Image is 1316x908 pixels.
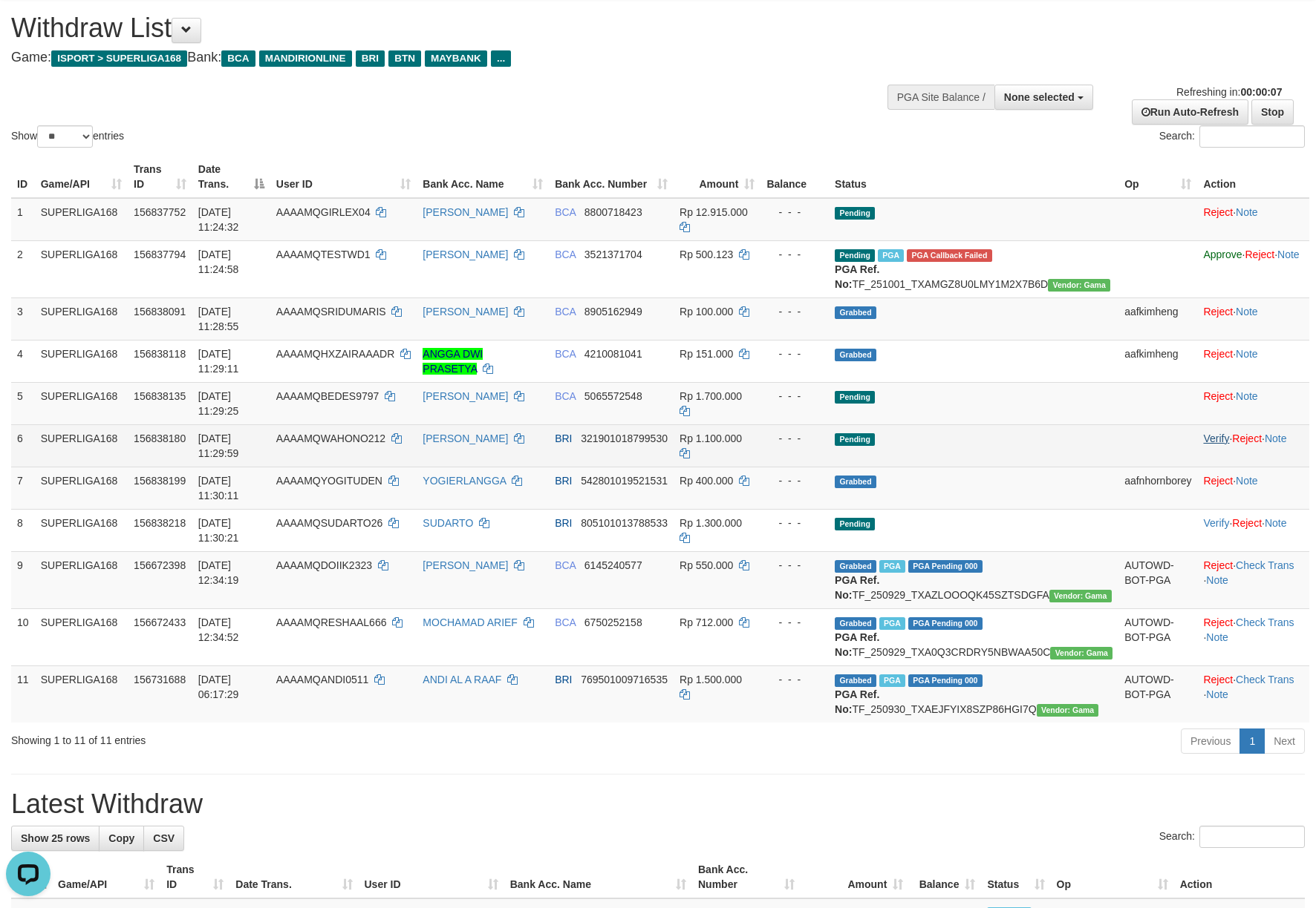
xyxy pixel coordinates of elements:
div: - - - [766,431,823,446]
span: Rp 400.000 [680,475,733,487]
span: 156731688 [134,674,186,685]
span: Copy 542801019521531 to clipboard [581,475,668,487]
td: AUTOWD-BOT-PGA [1118,665,1197,723]
a: Reject [1232,517,1262,529]
span: Pending [835,391,875,404]
span: Vendor URL: https://trx31.1velocity.biz [1037,704,1099,717]
b: PGA Ref. No: [835,631,879,658]
th: User ID: activate to sort column ascending [270,156,417,198]
td: 6 [11,424,35,467]
td: · [1197,297,1309,340]
span: [DATE] 06:17:29 [198,674,239,700]
span: BCA [555,306,576,318]
span: CSV [153,832,175,844]
span: MAYBANK [425,50,487,67]
a: Run Auto-Refresh [1132,99,1248,125]
span: 156838180 [134,432,186,444]
td: SUPERLIGA168 [35,509,128,551]
input: Search: [1199,826,1305,848]
th: Trans ID: activate to sort column ascending [128,156,192,198]
span: None selected [1004,91,1075,103]
div: PGA Site Balance / [887,85,994,110]
th: Status [829,156,1118,198]
span: Copy 805101013788533 to clipboard [581,517,668,529]
a: Check Trans [1236,616,1294,628]
span: Marked by aafsoycanthlai [879,617,905,630]
th: Bank Acc. Number: activate to sort column ascending [549,156,674,198]
span: [DATE] 11:28:55 [198,306,239,332]
td: · [1197,467,1309,509]
div: - - - [766,205,823,220]
a: Reject [1203,559,1233,571]
th: Action [1197,156,1309,198]
span: Copy 6145240577 to clipboard [584,559,642,571]
span: Grabbed [835,617,876,630]
span: Pending [835,207,875,220]
span: Rp 550.000 [680,559,733,571]
td: · [1197,340,1309,382]
td: · · [1197,665,1309,723]
td: 1 [11,198,35,241]
td: TF_251001_TXAMGZ8U0LMY1M2X7B6D [829,240,1118,297]
span: Copy [108,832,134,844]
span: ... [491,50,511,67]
td: SUPERLIGA168 [35,340,128,382]
span: ISPORT > SUPERLIGA168 [51,50,187,67]
td: SUPERLIGA168 [35,240,128,297]
td: aafkimheng [1118,297,1197,340]
span: Vendor URL: https://trx31.1velocity.biz [1049,590,1112,602]
th: Bank Acc. Name: activate to sort column ascending [504,856,692,898]
span: [DATE] 12:34:52 [198,616,239,643]
a: Note [1236,206,1258,218]
a: [PERSON_NAME] [423,249,508,260]
span: AAAAMQRESHAAL666 [276,616,387,628]
span: Copy 769501009716535 to clipboard [581,674,668,685]
span: Rp 1.500.000 [680,674,742,685]
td: 8 [11,509,35,551]
div: - - - [766,672,823,687]
span: 156838218 [134,517,186,529]
span: 156838091 [134,306,186,318]
td: TF_250929_TXAZLOOOQK45SZTSDGFA [829,551,1118,608]
th: Balance [760,156,829,198]
span: BCA [555,390,576,402]
th: ID [11,156,35,198]
span: AAAAMQTESTWD1 [276,249,371,260]
label: Search: [1159,125,1305,148]
a: Note [1265,517,1287,529]
a: Note [1236,306,1258,318]
span: Vendor URL: https://trx31.1velocity.biz [1048,279,1110,292]
td: SUPERLIGA168 [35,297,128,340]
h4: Game: Bank: [11,50,862,65]
a: Reject [1203,348,1233,360]
a: Note [1236,348,1258,360]
td: AUTOWD-BOT-PGA [1118,608,1197,665]
span: BCA [555,206,576,218]
td: SUPERLIGA168 [35,665,128,723]
td: · · [1197,509,1309,551]
a: MOCHAMAD ARIEF [423,616,518,628]
a: Reject [1203,674,1233,685]
span: BRI [555,674,572,685]
a: Reject [1203,616,1233,628]
span: Marked by aafromsomean [879,674,905,687]
a: Copy [99,826,144,851]
span: 156837752 [134,206,186,218]
td: TF_250930_TXAEJFYIX8SZP86HGI7Q [829,665,1118,723]
div: - - - [766,516,823,530]
td: AUTOWD-BOT-PGA [1118,551,1197,608]
button: Open LiveChat chat widget [6,6,51,50]
a: [PERSON_NAME] [423,559,508,571]
span: MANDIRIONLINE [259,50,352,67]
a: ANGGA DWI PRASETYA [423,348,483,375]
span: [DATE] 11:24:32 [198,206,239,233]
span: Rp 712.000 [680,616,733,628]
span: Copy 5065572548 to clipboard [584,390,642,402]
td: 3 [11,297,35,340]
a: Check Trans [1236,674,1294,685]
td: SUPERLIGA168 [35,424,128,467]
a: Show 25 rows [11,826,100,851]
th: Amount: activate to sort column ascending [674,156,760,198]
td: aafnhornborey [1118,467,1197,509]
span: Rp 100.000 [680,306,733,318]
